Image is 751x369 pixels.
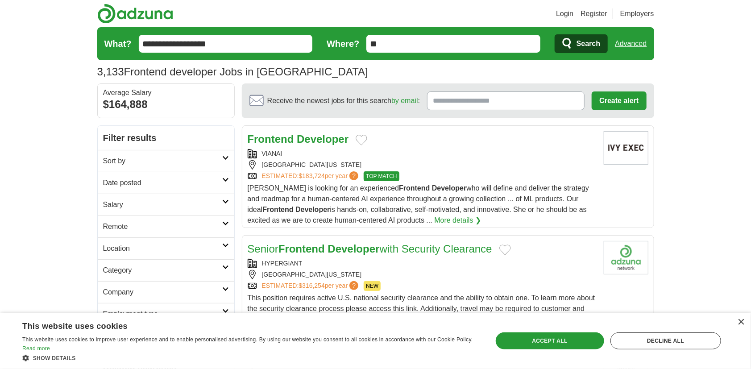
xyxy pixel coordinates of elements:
div: Decline all [610,332,721,349]
a: ESTIMATED:$316,254per year? [262,281,361,291]
img: Adzuna logo [97,4,173,24]
span: ? [349,281,358,290]
span: ? [349,171,358,180]
span: 3,133 [97,64,124,80]
a: Login [556,8,573,19]
div: [GEOGRAPHIC_DATA][US_STATE] [248,270,597,279]
a: Company [98,281,234,303]
div: Show details [22,353,478,362]
h2: Employment type [103,309,222,319]
label: What? [104,37,132,50]
strong: Frontend [248,133,294,145]
span: This website uses cookies to improve user experience and to enable personalised advertising. By u... [22,336,473,343]
button: Create alert [592,91,646,110]
a: Read more, opens a new window [22,345,50,352]
span: $316,254 [299,282,324,289]
a: Remote [98,216,234,237]
h2: Company [103,287,222,298]
a: ESTIMATED:$183,724per year? [262,171,361,181]
span: Search [577,35,600,53]
h2: Location [103,243,222,254]
a: Location [98,237,234,259]
button: Add to favorite jobs [499,245,511,255]
strong: Developer [295,206,330,213]
img: Company logo [604,131,648,165]
div: HYPERGIANT [248,259,597,268]
a: Register [581,8,607,19]
a: Employment type [98,303,234,325]
a: SeniorFrontend Developerwith Security Clearance [248,243,492,255]
a: by email [391,97,418,104]
h2: Category [103,265,222,276]
label: Where? [327,37,359,50]
h2: Sort by [103,156,222,166]
span: This position requires active U.S. national security clearance and the ability to obtain one. To ... [248,294,595,323]
div: Average Salary [103,89,229,96]
strong: Frontend [399,184,430,192]
h2: Date posted [103,178,222,188]
div: VIANAI [248,149,597,158]
strong: Frontend [262,206,293,213]
span: Receive the newest jobs for this search : [267,95,420,106]
div: Close [738,319,744,326]
div: [GEOGRAPHIC_DATA][US_STATE] [248,160,597,170]
h2: Salary [103,199,222,210]
button: Search [555,34,608,53]
span: [PERSON_NAME] is looking for an experienced who will define and deliver the strategy and roadmap ... [248,184,589,224]
span: $183,724 [299,172,324,179]
a: Category [98,259,234,281]
a: Sort by [98,150,234,172]
span: NEW [364,281,381,291]
strong: Frontend [278,243,325,255]
button: Add to favorite jobs [356,135,367,145]
a: More details ❯ [434,215,481,226]
strong: Developer [328,243,380,255]
a: Employers [620,8,654,19]
a: Advanced [615,35,647,53]
div: Accept all [496,332,604,349]
a: Date posted [98,172,234,194]
a: Frontend Developer [248,133,349,145]
div: This website uses cookies [22,318,456,332]
span: Show details [33,355,76,361]
a: Salary [98,194,234,216]
span: TOP MATCH [364,171,399,181]
strong: Developer [297,133,349,145]
img: Company logo [604,241,648,274]
h2: Filter results [98,126,234,150]
div: $164,888 [103,96,229,112]
h2: Remote [103,221,222,232]
h1: Frontend developer Jobs in [GEOGRAPHIC_DATA] [97,66,368,78]
strong: Developer [432,184,466,192]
